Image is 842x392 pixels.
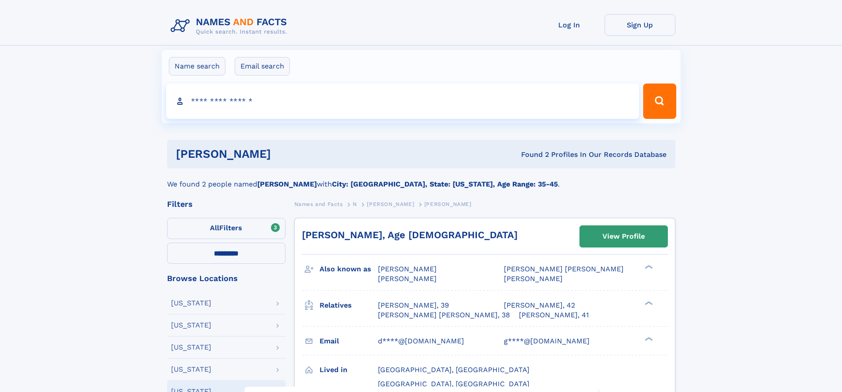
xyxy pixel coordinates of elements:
[353,198,357,209] a: N
[294,198,343,209] a: Names and Facts
[167,274,286,282] div: Browse Locations
[320,298,378,313] h3: Relatives
[605,14,675,36] a: Sign Up
[378,380,530,388] span: [GEOGRAPHIC_DATA], [GEOGRAPHIC_DATA]
[166,84,640,119] input: search input
[320,334,378,349] h3: Email
[602,226,645,247] div: View Profile
[580,226,667,247] a: View Profile
[167,200,286,208] div: Filters
[519,310,589,320] a: [PERSON_NAME], 41
[424,201,472,207] span: [PERSON_NAME]
[504,301,575,310] a: [PERSON_NAME], 42
[235,57,290,76] label: Email search
[378,301,449,310] a: [PERSON_NAME], 39
[534,14,605,36] a: Log In
[210,224,219,232] span: All
[367,201,414,207] span: [PERSON_NAME]
[353,201,357,207] span: N
[171,344,211,351] div: [US_STATE]
[320,262,378,277] h3: Also known as
[167,218,286,239] label: Filters
[302,229,518,240] a: [PERSON_NAME], Age [DEMOGRAPHIC_DATA]
[367,198,414,209] a: [PERSON_NAME]
[396,150,667,160] div: Found 2 Profiles In Our Records Database
[171,300,211,307] div: [US_STATE]
[169,57,225,76] label: Name search
[643,336,653,342] div: ❯
[332,180,558,188] b: City: [GEOGRAPHIC_DATA], State: [US_STATE], Age Range: 35-45
[167,168,675,190] div: We found 2 people named with .
[378,365,530,374] span: [GEOGRAPHIC_DATA], [GEOGRAPHIC_DATA]
[378,310,510,320] a: [PERSON_NAME] [PERSON_NAME], 38
[171,366,211,373] div: [US_STATE]
[320,362,378,377] h3: Lived in
[643,264,653,270] div: ❯
[504,265,624,273] span: [PERSON_NAME] [PERSON_NAME]
[378,274,437,283] span: [PERSON_NAME]
[504,274,563,283] span: [PERSON_NAME]
[643,84,676,119] button: Search Button
[171,322,211,329] div: [US_STATE]
[643,300,653,306] div: ❯
[378,265,437,273] span: [PERSON_NAME]
[176,148,396,160] h1: [PERSON_NAME]
[257,180,317,188] b: [PERSON_NAME]
[167,14,294,38] img: Logo Names and Facts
